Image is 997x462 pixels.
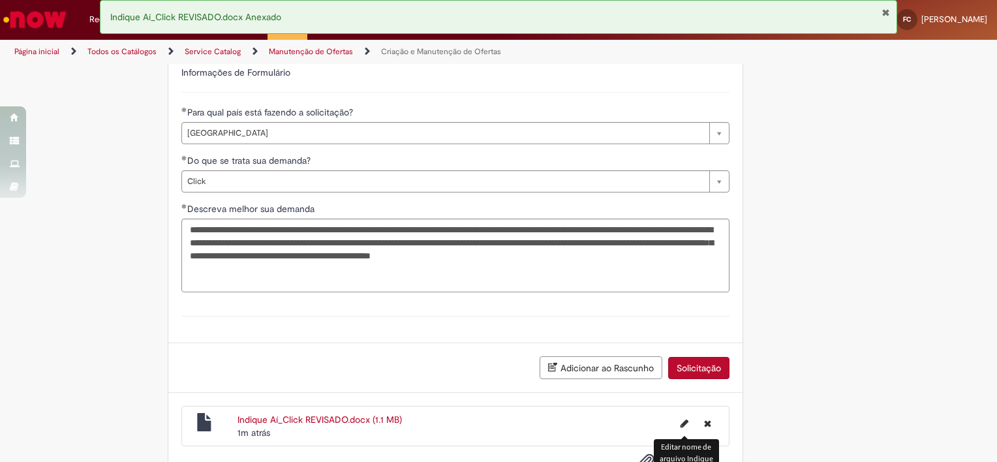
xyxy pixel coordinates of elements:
[89,13,135,26] span: Requisições
[1,7,69,33] img: ServiceNow
[181,219,729,293] textarea: Descreva melhor sua demanda
[181,107,187,112] span: Obrigatório Preenchido
[187,106,356,118] span: Para qual país está fazendo a solicitação?
[381,46,501,57] a: Criação e Manutenção de Ofertas
[673,413,696,434] button: Editar nome de arquivo Indique Aí_Click REVISADO.docx
[238,414,402,425] a: Indique Aí_Click REVISADO.docx (1.1 MB)
[903,15,911,23] span: FC
[238,427,270,439] time: 29/09/2025 14:16:04
[668,357,729,379] button: Solicitação
[87,46,157,57] a: Todos os Catálogos
[882,7,890,18] button: Fechar Notificação
[181,67,290,78] label: Informações de Formulário
[269,46,353,57] a: Manutenção de Ofertas
[185,46,241,57] a: Service Catalog
[14,46,59,57] a: Página inicial
[187,203,317,215] span: Descreva melhor sua demanda
[540,356,662,379] button: Adicionar ao Rascunho
[187,123,703,144] span: [GEOGRAPHIC_DATA]
[10,40,655,64] ul: Trilhas de página
[187,171,703,192] span: Click
[696,413,719,434] button: Excluir Indique Aí_Click REVISADO.docx
[921,14,987,25] span: [PERSON_NAME]
[181,204,187,209] span: Obrigatório Preenchido
[110,11,281,23] span: Indique Aí_Click REVISADO.docx Anexado
[181,155,187,161] span: Obrigatório Preenchido
[187,155,313,166] span: Do que se trata sua demanda?
[238,427,270,439] span: 1m atrás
